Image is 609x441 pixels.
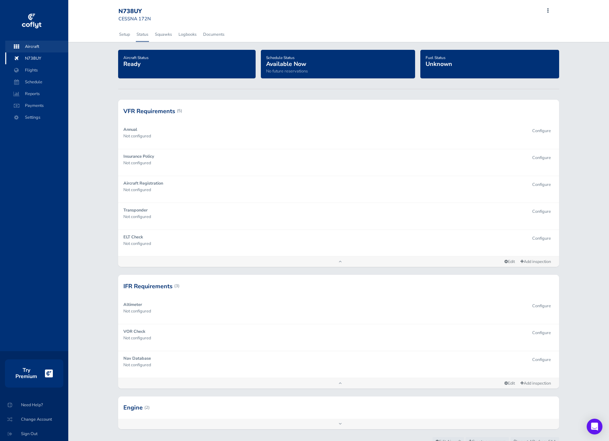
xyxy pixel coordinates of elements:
[426,60,452,68] span: Unknown
[45,370,53,377] img: logo-cutout-36eb63279f07f6b8d7cd6768125e8e0981899f3e13feaf510bb36f52e68e4ab9.png
[118,149,559,176] a: Insurance Policy Not configured Configure
[123,133,529,139] p: Not configured
[118,230,559,256] a: ELT Check Not configured Configure
[266,53,306,68] a: Schedule StatusAvailable Now
[123,335,529,341] p: Not configured
[123,362,529,368] p: Not configured
[12,64,62,76] span: Flights
[118,176,559,203] a: Aircraft Registration Not configured Configure
[123,302,142,308] strong: Altimeter
[118,122,559,149] a: Annual Not configured Configure
[118,351,559,378] a: Nav Database Not configured Configure
[266,55,295,60] span: Schedule Status
[21,11,42,31] img: coflyt logo
[123,60,140,68] span: Ready
[202,27,225,42] a: Documents
[517,379,554,388] a: Add inspection
[12,41,62,52] span: Aircraft
[502,379,517,388] a: Edit
[15,367,37,380] h3: Try Premium
[123,160,529,166] p: Not configured
[123,240,529,247] p: Not configured
[504,380,515,386] span: Edit
[123,234,143,240] strong: ELT Check
[529,207,554,216] button: Configure
[154,27,173,42] a: Squawks
[136,27,149,42] a: Status
[587,419,602,434] div: Open Intercom Messenger
[529,328,554,338] button: Configure
[8,413,60,425] span: Change Account
[123,127,137,132] strong: Annual
[118,8,166,15] div: N738UY
[123,153,154,159] strong: Insurance Policy
[266,68,308,74] span: No future reservations
[118,15,151,22] small: CESSNA 172N
[529,234,554,243] button: Configure
[123,180,163,186] strong: Aircraft Registration
[12,76,62,88] span: Schedule
[123,329,145,334] strong: VOR Check
[123,207,148,213] strong: Transponder
[12,88,62,100] span: Reports
[529,180,554,190] button: Configure
[529,301,554,311] button: Configure
[123,213,529,220] p: Not configured
[8,399,60,411] span: Need Help?
[517,257,554,267] a: Add inspection
[266,60,306,68] span: Available Now
[8,428,60,440] span: Sign Out
[118,297,559,324] a: Altimeter Not configured Configure
[529,355,554,365] button: Configure
[123,55,149,60] span: Aircraft Status
[123,187,529,193] p: Not configured
[504,259,515,265] span: Edit
[118,324,559,351] a: VOR Check Not configured Configure
[502,257,517,266] a: Edit
[123,308,529,314] p: Not configured
[529,153,554,163] button: Configure
[12,100,62,111] span: Payments
[529,126,554,136] button: Configure
[178,27,197,42] a: Logbooks
[12,52,62,64] span: N738UY
[118,27,131,42] a: Setup
[118,203,559,230] a: Transponder Not configured Configure
[12,111,62,123] span: Settings
[123,355,151,361] strong: Nav Database
[426,55,446,60] span: Fuel Status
